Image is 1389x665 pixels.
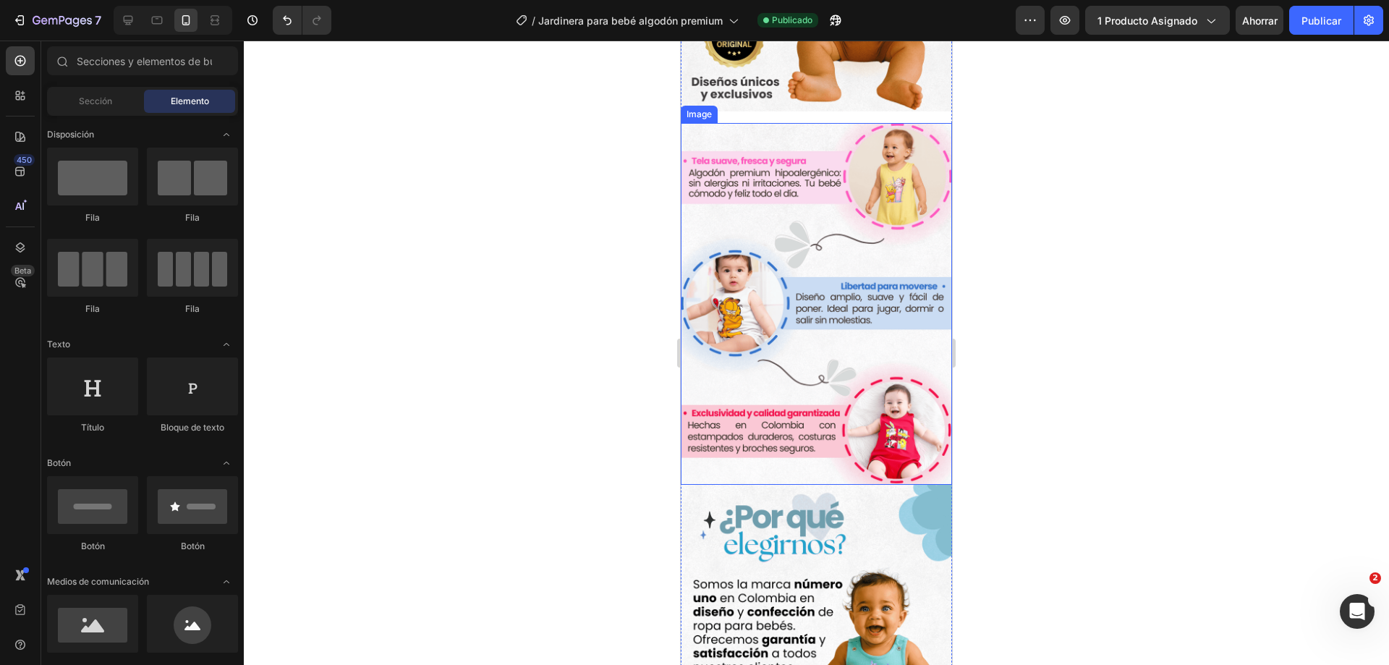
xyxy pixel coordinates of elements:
font: Medios de comunicación [47,576,149,587]
button: Ahorrar [1236,6,1283,35]
div: Deshacer/Rehacer [273,6,331,35]
font: Ahorrar [1242,14,1278,27]
font: Sección [79,96,112,106]
button: 1 producto asignado [1085,6,1230,35]
font: Fila [185,212,200,223]
font: Botón [47,457,71,468]
font: Jardinera para bebé algodón premium [538,14,723,27]
font: Publicar [1301,14,1341,27]
font: Fila [85,303,100,314]
font: 450 [17,155,32,165]
font: Beta [14,266,31,276]
span: Abrir palanca [215,570,238,593]
font: Botón [181,541,205,551]
font: Publicado [772,14,812,25]
button: Publicar [1289,6,1354,35]
font: Fila [185,303,200,314]
font: / [532,14,535,27]
font: Título [81,422,104,433]
font: Bloque de texto [161,422,224,433]
span: Abrir palanca [215,123,238,146]
button: 7 [6,6,108,35]
iframe: Área de diseño [681,41,952,665]
font: 1 producto asignado [1097,14,1197,27]
font: Elemento [171,96,209,106]
font: 7 [95,13,101,27]
iframe: Chat en vivo de Intercom [1340,594,1375,629]
span: Abrir palanca [215,452,238,475]
font: Texto [47,339,70,350]
span: Abrir palanca [215,333,238,356]
input: Secciones y elementos de búsqueda [47,46,238,75]
font: Disposición [47,129,94,140]
font: 2 [1372,573,1378,583]
font: Botón [81,541,105,551]
font: Fila [85,212,100,223]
